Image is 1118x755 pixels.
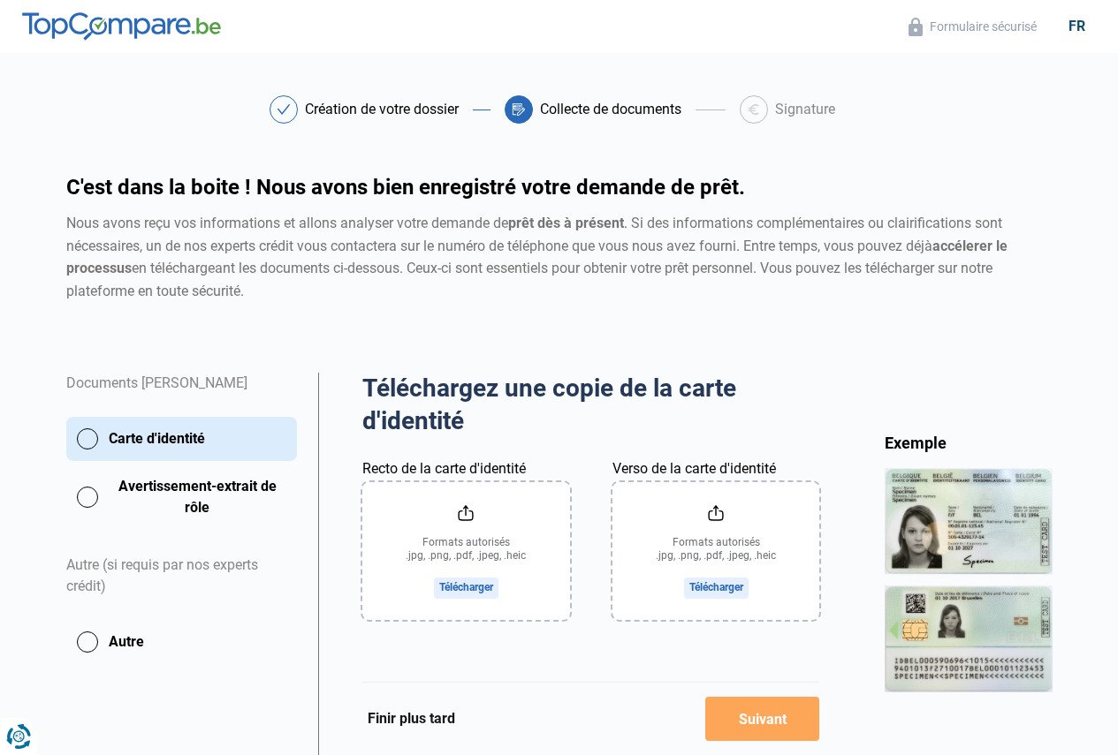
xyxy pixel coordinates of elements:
img: idCard [885,468,1053,692]
button: Suivant [705,697,819,741]
button: Avertissement-extrait de rôle [66,475,297,519]
div: Collecte de documents [540,102,681,117]
div: Signature [775,102,835,117]
div: Documents [PERSON_NAME] [66,373,297,417]
button: Finir plus tard [362,707,460,730]
button: Formulaire sécurisé [903,17,1042,37]
button: Autre [66,620,297,664]
div: Nous avons reçu vos informations et allons analyser votre demande de . Si des informations complé... [66,212,1053,302]
label: Recto de la carte d'identité [362,458,526,479]
strong: prêt dès à présent [508,215,624,231]
div: fr [1058,18,1096,34]
h2: Téléchargez une copie de la carte d'identité [362,373,820,437]
div: Votre document est valide pour autant que : [362,680,820,698]
div: Autre (si requis par nos experts crédit) [66,533,297,620]
label: Verso de la carte d'identité [612,458,776,479]
h1: C'est dans la boite ! Nous avons bien enregistré votre demande de prêt. [66,177,1053,198]
img: TopCompare.be [22,12,221,41]
div: Exemple [885,433,1053,453]
button: Carte d'identité [66,417,297,461]
div: Création de votre dossier [305,102,459,117]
